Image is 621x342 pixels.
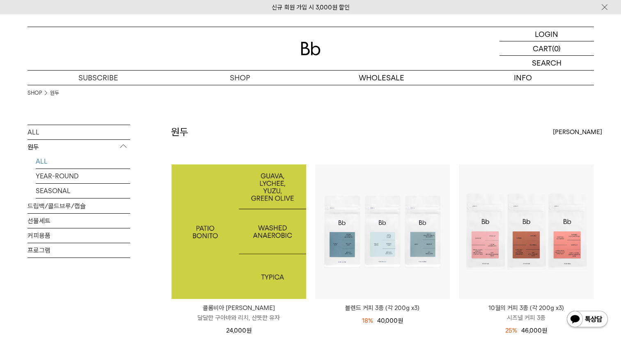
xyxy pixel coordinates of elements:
[172,303,306,313] p: 콜롬비아 [PERSON_NAME]
[362,316,373,326] div: 18%
[315,303,450,313] a: 블렌드 커피 3종 (각 200g x3)
[27,214,130,228] a: 선물세트
[27,140,130,155] p: 원두
[27,243,130,258] a: 프로그램
[542,327,547,334] span: 원
[459,313,594,323] p: 시즈널 커피 3종
[171,125,188,139] h2: 원두
[226,327,252,334] span: 24,000
[315,164,450,299] img: 블렌드 커피 3종 (각 200g x3)
[27,199,130,213] a: 드립백/콜드브루/캡슐
[27,71,169,85] a: SUBSCRIBE
[553,127,602,137] span: [PERSON_NAME]
[500,27,594,41] a: LOGIN
[272,4,350,11] a: 신규 회원 가입 시 3,000원 할인
[172,313,306,323] p: 달달한 구아바와 리치, 산뜻한 유자
[521,327,547,334] span: 46,000
[552,41,561,55] p: (0)
[532,56,561,70] p: SEARCH
[172,164,306,299] a: 콜롬비아 파티오 보니토
[172,164,306,299] img: 1000001276_add2_03.jpg
[500,41,594,56] a: CART (0)
[459,164,594,299] img: 10월의 커피 3종 (각 200g x3)
[533,41,552,55] p: CART
[246,327,252,334] span: 원
[36,184,130,198] a: SEASONAL
[459,303,594,313] p: 10월의 커피 3종 (각 200g x3)
[301,42,321,55] img: 로고
[27,228,130,243] a: 커피용품
[172,303,306,323] a: 콜롬비아 [PERSON_NAME] 달달한 구아바와 리치, 산뜻한 유자
[169,71,311,85] a: SHOP
[377,317,403,324] span: 40,000
[27,89,42,97] a: SHOP
[36,169,130,183] a: YEAR-ROUND
[459,303,594,323] a: 10월의 커피 3종 (각 200g x3) 시즈널 커피 3종
[566,310,609,330] img: 카카오톡 채널 1:1 채팅 버튼
[36,154,130,169] a: ALL
[505,326,517,335] div: 25%
[311,71,452,85] p: WHOLESALE
[27,125,130,139] a: ALL
[398,317,403,324] span: 원
[50,89,59,97] a: 원두
[535,27,558,41] p: LOGIN
[452,71,594,85] p: INFO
